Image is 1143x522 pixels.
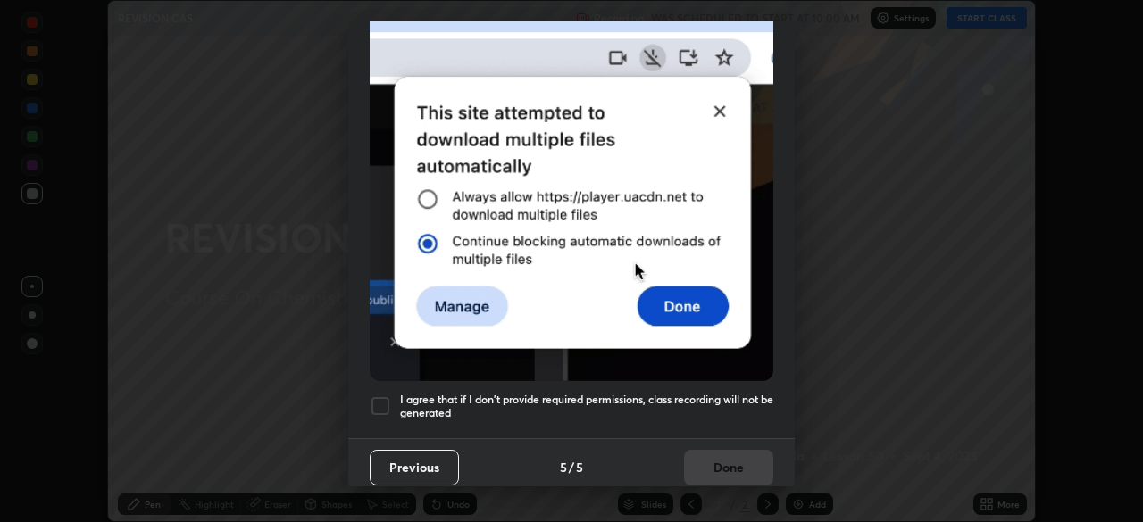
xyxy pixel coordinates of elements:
[576,458,583,476] h4: 5
[370,450,459,485] button: Previous
[400,393,773,420] h5: I agree that if I don't provide required permissions, class recording will not be generated
[569,458,574,476] h4: /
[560,458,567,476] h4: 5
